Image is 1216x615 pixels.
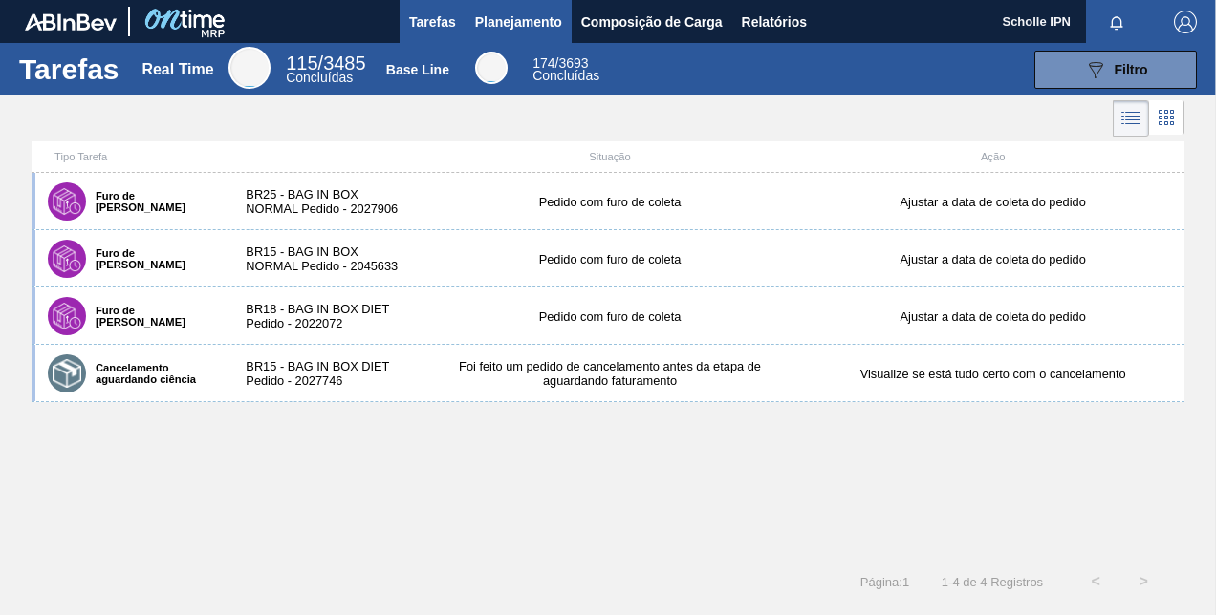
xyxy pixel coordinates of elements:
div: Base Line [475,52,508,84]
span: 174 [532,55,554,71]
button: < [1072,558,1119,605]
button: Notificações [1086,9,1147,35]
span: Planejamento [475,11,562,33]
span: / 3693 [532,55,588,71]
img: TNhmsLtSVTkK8tSr43FrP2fwEKptu5GPRR3wAAAABJRU5ErkJggg== [25,13,117,31]
label: Furo de [PERSON_NAME] [86,190,214,213]
div: BR15 - BAG IN BOX NORMAL Pedido - 2045633 [227,244,418,273]
span: / 3485 [286,53,365,74]
div: Visão em Cards [1149,100,1184,137]
span: Tarefas [409,11,456,33]
label: Cancelamento aguardando ciência [86,362,214,385]
div: Situação [419,151,802,162]
h1: Tarefas [19,58,119,80]
div: Ação [801,151,1184,162]
span: Concluídas [286,70,353,85]
label: Furo de [PERSON_NAME] [86,305,214,328]
div: Real Time [286,55,365,84]
div: BR15 - BAG IN BOX DIET Pedido - 2027746 [227,359,418,388]
span: Composição de Carga [581,11,723,33]
div: Base Line [386,62,449,77]
div: Visualize se está tudo certo com o cancelamento [801,367,1184,381]
div: Foi feito um pedido de cancelamento antes da etapa de aguardando faturamento [419,359,802,388]
span: 115 [286,53,317,74]
div: Visão em Lista [1113,100,1149,137]
button: > [1119,558,1167,605]
div: Base Line [532,57,599,82]
div: Real Time [141,61,213,78]
img: Logout [1174,11,1197,33]
label: Furo de [PERSON_NAME] [86,247,214,270]
button: Filtro [1034,51,1197,89]
div: Ajustar a data de coleta do pedido [801,195,1184,209]
div: BR18 - BAG IN BOX DIET Pedido - 2022072 [227,302,418,330]
span: Página : 1 [860,575,909,589]
span: Concluídas [532,68,599,83]
div: BR25 - BAG IN BOX NORMAL Pedido - 2027906 [227,187,418,216]
div: Pedido com furo de coleta [419,195,802,209]
span: 1 - 4 de 4 Registros [938,575,1043,589]
span: Filtro [1115,62,1148,77]
div: Pedido com furo de coleta [419,309,802,324]
div: Ajustar a data de coleta do pedido [801,309,1184,324]
div: Tipo Tarefa [35,151,227,162]
div: Pedido com furo de coleta [419,252,802,266]
div: Real Time [228,47,271,89]
div: Ajustar a data de coleta do pedido [801,252,1184,266]
span: Relatórios [742,11,807,33]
